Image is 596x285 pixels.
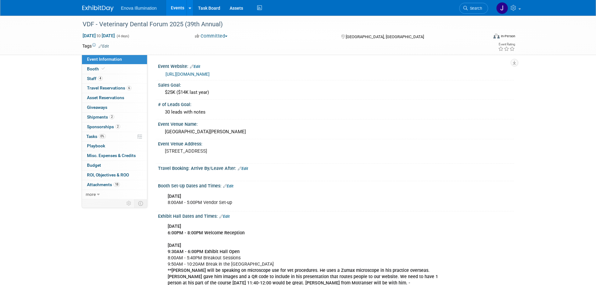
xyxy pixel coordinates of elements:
div: Event Format [451,33,516,42]
a: Sponsorships2 [82,122,147,132]
a: Budget [82,161,147,170]
a: Search [459,3,488,14]
div: Travel Booking: Arrive By/Leave After: [158,164,514,172]
td: Tags [82,43,109,49]
a: Edit [219,214,230,219]
span: Staff [87,76,103,81]
a: Asset Reservations [82,93,147,103]
a: Edit [190,64,200,69]
span: 18 [114,182,120,187]
i: Booth reservation complete [102,67,105,70]
span: Shipments [87,115,114,120]
img: ExhibitDay [82,5,114,12]
a: Tasks0% [82,132,147,141]
span: to [96,33,102,38]
a: Edit [223,184,233,188]
a: Travel Reservations6 [82,84,147,93]
div: Sales Goal: [158,80,514,88]
span: Booth [87,66,106,71]
b: 9:30AM - 6:00PM Exhibit Hall Open [168,249,240,254]
div: # of Leads Goal: [158,100,514,108]
a: Staff4 [82,74,147,84]
b: [DATE] [168,224,181,229]
div: 30 leads with notes [163,107,509,117]
b: [DATE] [168,194,181,199]
td: Personalize Event Tab Strip [124,199,135,207]
span: 2 [115,124,120,129]
a: Booth [82,64,147,74]
a: ROI, Objectives & ROO [82,170,147,180]
b: [DATE] [168,243,181,248]
a: Misc. Expenses & Credits [82,151,147,160]
span: (4 days) [116,34,129,38]
span: Giveaways [87,105,107,110]
div: Event Rating [498,43,515,46]
div: Event Venue Name: [158,120,514,127]
span: Playbook [87,143,105,148]
span: 4 [98,76,103,81]
span: Enova Illumination [121,6,157,11]
span: Budget [87,163,101,168]
div: VDF - Veterinary Dental Forum 2025 (39th Annual) [80,19,479,30]
td: Toggle Event Tabs [134,199,147,207]
span: Sponsorships [87,124,120,129]
div: 8:00AM - 5:00PM Vendor Set-up [163,190,445,209]
div: Booth Set-Up Dates and Times: [158,181,514,189]
pre: [STREET_ADDRESS] [165,148,299,154]
span: [DATE] [DATE] [82,33,115,38]
div: Event Venue Address: [158,139,514,147]
span: Travel Reservations [87,85,131,90]
a: Attachments18 [82,180,147,190]
span: 6 [127,86,131,90]
img: Format-Inperson.png [493,33,500,38]
a: Playbook [82,141,147,151]
span: Asset Reservations [87,95,124,100]
span: Event Information [87,57,122,62]
span: Attachments [87,182,120,187]
img: Joe Werner [496,2,508,14]
div: $25K ($14K last year) [163,88,509,97]
div: In-Person [501,34,515,38]
button: Committed [193,33,230,39]
span: more [86,192,96,197]
a: Edit [238,166,248,171]
a: [URL][DOMAIN_NAME] [166,72,210,77]
a: Shipments2 [82,113,147,122]
a: Giveaways [82,103,147,112]
span: [GEOGRAPHIC_DATA], [GEOGRAPHIC_DATA] [346,34,424,39]
span: ROI, Objectives & ROO [87,172,129,177]
a: more [82,190,147,199]
a: Edit [99,44,109,48]
div: [GEOGRAPHIC_DATA][PERSON_NAME] [163,127,509,137]
div: Event Website: [158,62,514,70]
a: Event Information [82,55,147,64]
span: Search [468,6,482,11]
b: 6:00PM - 8:00PM Welcome Reception [168,230,245,236]
span: Misc. Expenses & Credits [87,153,136,158]
div: Exhibit Hall Dates and Times: [158,211,514,220]
span: 2 [110,115,114,119]
span: 0% [99,134,106,139]
span: Tasks [86,134,106,139]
